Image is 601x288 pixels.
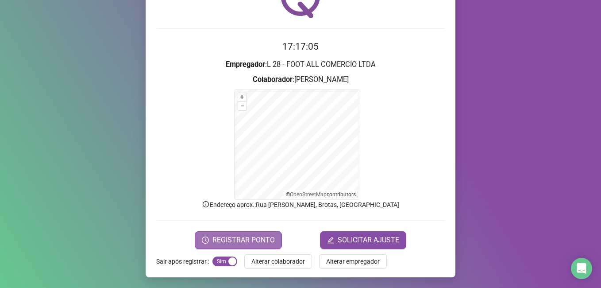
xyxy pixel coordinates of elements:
[202,200,210,208] span: info-circle
[212,235,275,245] span: REGISTRAR PONTO
[244,254,312,269] button: Alterar colaborador
[251,257,305,266] span: Alterar colaborador
[286,191,357,198] li: © contributors.
[226,60,265,69] strong: Empregador
[320,231,406,249] button: editSOLICITAR AJUSTE
[156,200,445,210] p: Endereço aprox. : Rua [PERSON_NAME], Brotas, [GEOGRAPHIC_DATA]
[156,254,212,269] label: Sair após registrar
[195,231,282,249] button: REGISTRAR PONTO
[202,237,209,244] span: clock-circle
[290,191,327,198] a: OpenStreetMap
[326,257,380,266] span: Alterar empregador
[238,93,247,101] button: +
[327,237,334,244] span: edit
[282,41,319,52] time: 17:17:05
[156,59,445,70] h3: : L 28 - FOOT ALL COMERCIO LTDA
[338,235,399,245] span: SOLICITAR AJUSTE
[238,102,247,110] button: –
[571,258,592,279] div: Open Intercom Messenger
[319,254,387,269] button: Alterar empregador
[156,74,445,86] h3: : [PERSON_NAME]
[253,75,293,84] strong: Colaborador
